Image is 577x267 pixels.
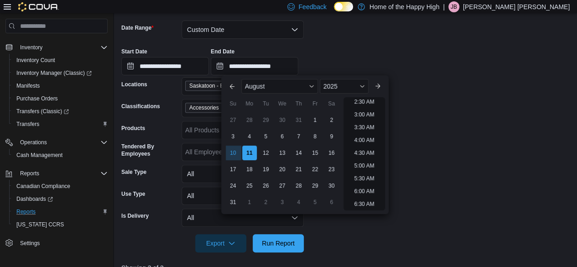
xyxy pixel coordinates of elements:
div: day-6 [324,195,339,209]
div: day-13 [275,146,290,160]
div: We [275,96,290,111]
li: 2:30 AM [350,96,378,107]
label: Date Range [121,24,154,31]
div: day-27 [226,113,240,127]
span: Transfers [13,119,108,130]
label: Start Date [121,48,147,55]
div: day-6 [275,129,290,144]
div: day-18 [242,162,257,177]
span: Transfers (Classic) [16,108,69,115]
div: day-3 [226,129,240,144]
div: Button. Open the month selector. August is currently selected. [241,79,318,94]
div: day-31 [291,113,306,127]
div: day-12 [259,146,273,160]
span: Feedback [298,2,326,11]
li: 3:30 AM [350,122,378,133]
div: day-29 [259,113,273,127]
button: Canadian Compliance [9,180,111,193]
li: 6:00 AM [350,186,378,197]
div: Th [291,96,306,111]
div: day-2 [259,195,273,209]
button: All [182,187,304,205]
a: Transfers (Classic) [9,105,111,118]
label: Products [121,125,145,132]
div: Tu [259,96,273,111]
div: day-4 [242,129,257,144]
button: Operations [2,136,111,149]
li: 5:30 AM [350,173,378,184]
div: day-2 [324,113,339,127]
div: day-5 [308,195,322,209]
div: day-8 [308,129,322,144]
button: Inventory [16,42,46,53]
button: All [182,165,304,183]
button: Run Report [253,234,304,252]
div: day-16 [324,146,339,160]
a: Dashboards [9,193,111,205]
p: [PERSON_NAME] [PERSON_NAME] [463,1,570,12]
a: Canadian Compliance [13,181,74,192]
div: day-10 [226,146,240,160]
li: 4:00 AM [350,135,378,146]
div: day-28 [242,113,257,127]
span: August [245,83,265,90]
div: day-30 [324,178,339,193]
button: Purchase Orders [9,92,111,105]
span: Dashboards [13,194,108,204]
label: Sale Type [121,168,146,176]
button: Inventory Count [9,54,111,67]
div: day-17 [226,162,240,177]
span: Export [201,234,241,252]
div: day-21 [291,162,306,177]
div: day-23 [324,162,339,177]
span: Canadian Compliance [16,183,70,190]
span: Transfers [16,120,39,128]
span: Operations [20,139,47,146]
button: Inventory [2,41,111,54]
div: day-1 [242,195,257,209]
span: Reports [13,206,108,217]
div: day-7 [291,129,306,144]
span: Saskatoon - Broadway - Prairie Records [189,81,260,90]
div: Jackson Brunet [448,1,459,12]
div: day-1 [308,113,322,127]
div: day-27 [275,178,290,193]
a: Cash Management [13,150,66,161]
button: Operations [16,137,51,148]
a: Inventory Count [13,55,59,66]
a: Dashboards [13,194,57,204]
li: 3:00 AM [350,109,378,120]
span: Inventory Manager (Classic) [16,69,92,77]
li: 4:30 AM [350,147,378,158]
span: Operations [16,137,108,148]
div: day-20 [275,162,290,177]
a: [US_STATE] CCRS [13,219,68,230]
button: [US_STATE] CCRS [9,218,111,231]
span: Cash Management [16,152,62,159]
button: All [182,209,304,227]
span: Reports [16,168,108,179]
span: Purchase Orders [16,95,58,102]
a: Reports [13,206,39,217]
div: August, 2025 [225,112,340,210]
button: Reports [16,168,43,179]
span: 2025 [323,83,338,90]
a: Purchase Orders [13,93,62,104]
div: day-30 [275,113,290,127]
a: Transfers (Classic) [13,106,73,117]
a: Settings [16,238,43,249]
input: Press the down key to enter a popover containing a calendar. Press the escape key to close the po... [211,57,298,75]
div: day-26 [259,178,273,193]
label: Use Type [121,190,145,198]
ul: Time [343,97,385,210]
div: day-29 [308,178,322,193]
span: Inventory Count [16,57,55,64]
span: Reports [16,208,36,215]
p: Home of the Happy High [369,1,439,12]
button: Remove Accessories from selection in this group [221,105,226,110]
label: Is Delivery [121,212,149,220]
span: Settings [16,237,108,249]
a: Inventory Manager (Classic) [13,68,95,79]
span: Inventory [16,42,108,53]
